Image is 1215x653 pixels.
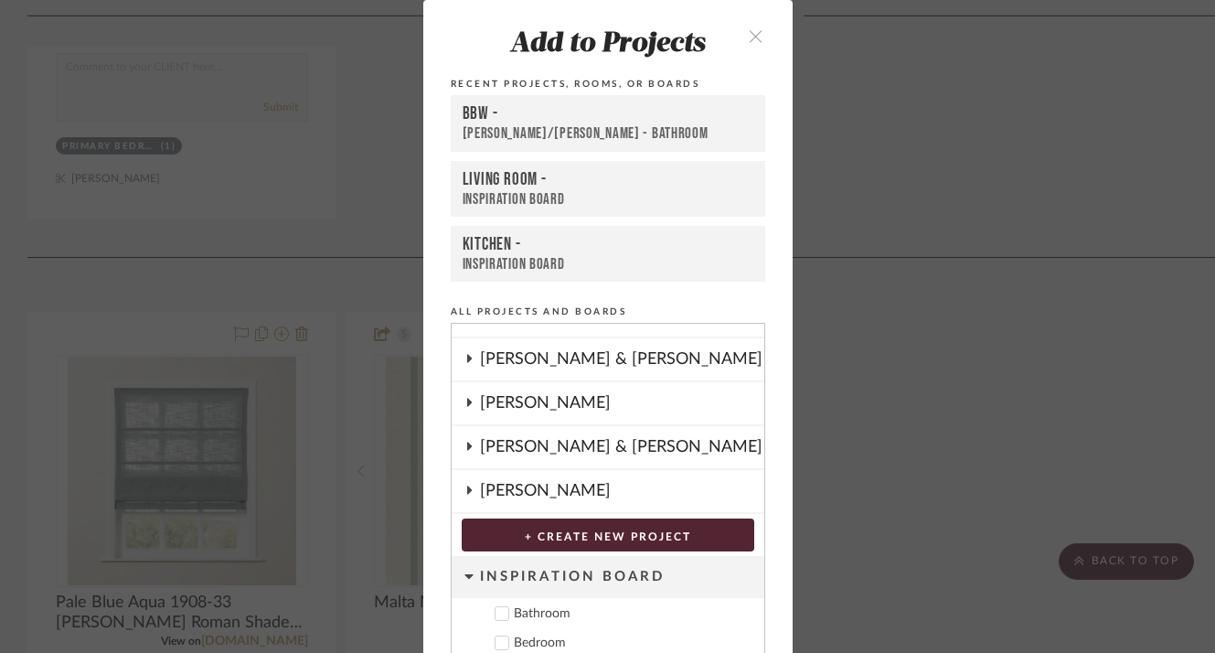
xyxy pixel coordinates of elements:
div: [PERSON_NAME] & [PERSON_NAME] [480,338,764,380]
div: Inspiration Board [463,190,753,209]
button: close [730,16,783,54]
div: [PERSON_NAME] [480,382,764,424]
div: All Projects and Boards [451,304,765,320]
div: [PERSON_NAME] [480,470,764,512]
div: Inspiration Board [463,255,753,273]
div: Bedroom [514,636,750,651]
div: Bathroom [514,606,750,622]
div: Kitchen - [463,234,753,255]
div: Inspiration Board [480,556,764,598]
div: Add to Projects [451,29,765,60]
div: Living Room - [463,169,753,190]
button: + CREATE NEW PROJECT [462,519,754,551]
div: BBW - [463,103,753,125]
div: [PERSON_NAME]/[PERSON_NAME] - Bathroom [463,124,753,144]
div: [PERSON_NAME] & [PERSON_NAME] [480,426,764,468]
div: Recent Projects, Rooms, or Boards [451,76,765,92]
